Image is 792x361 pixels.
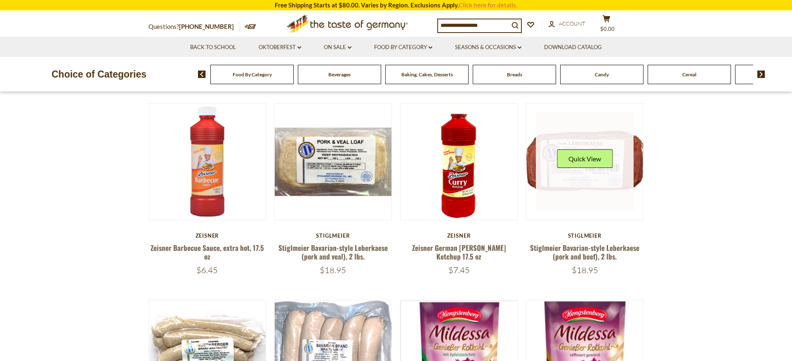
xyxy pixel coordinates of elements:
[526,104,643,220] img: Stiglmeier Bavarian-style Leberkaese (pork and beef), 2 lbs.
[594,15,619,35] button: $0.00
[148,232,266,239] div: Zeisner
[233,71,272,78] a: Food By Category
[757,71,765,78] img: next arrow
[190,43,236,52] a: Back to School
[374,43,432,52] a: Food By Category
[600,26,615,32] span: $0.00
[682,71,696,78] a: Cereal
[401,71,453,78] a: Baking, Cakes, Desserts
[400,232,518,239] div: Zeisner
[448,265,470,275] span: $7.45
[274,232,392,239] div: Stiglmeier
[507,71,522,78] a: Breads
[459,1,517,9] a: Click here for details.
[572,265,598,275] span: $18.95
[151,243,264,262] a: Zeisner Barbecue Sauce, extra hot, 17.5 oz
[412,243,506,262] a: Zeisner German [PERSON_NAME] Ketchup 17.5 oz
[559,20,585,27] span: Account
[549,19,585,28] a: Account
[328,71,351,78] a: Beverages
[275,104,391,220] img: Stiglmeier Bavarian-style Leberkaese (pork and veal), 2 lbs.
[544,43,602,52] a: Download Catalog
[455,43,521,52] a: Seasons & Occasions
[278,243,388,262] a: Stiglmeier Bavarian-style Leberkaese (pork and veal), 2 lbs.
[320,265,346,275] span: $18.95
[148,21,240,32] p: Questions?
[149,104,266,220] img: Zeisner Barbecue Sauce, extra hot, 17.5 oz
[259,43,301,52] a: Oktoberfest
[530,243,639,262] a: Stiglmeier Bavarian-style Leberkaese (pork and beef), 2 lbs.
[179,23,234,30] a: [PHONE_NUMBER]
[196,265,218,275] span: $6.45
[557,149,613,168] button: Quick View
[198,71,206,78] img: previous arrow
[526,232,643,239] div: Stiglmeier
[595,71,609,78] a: Candy
[401,104,517,220] img: Zeisner German Curry Ketchup 17.5 oz
[324,43,351,52] a: On Sale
